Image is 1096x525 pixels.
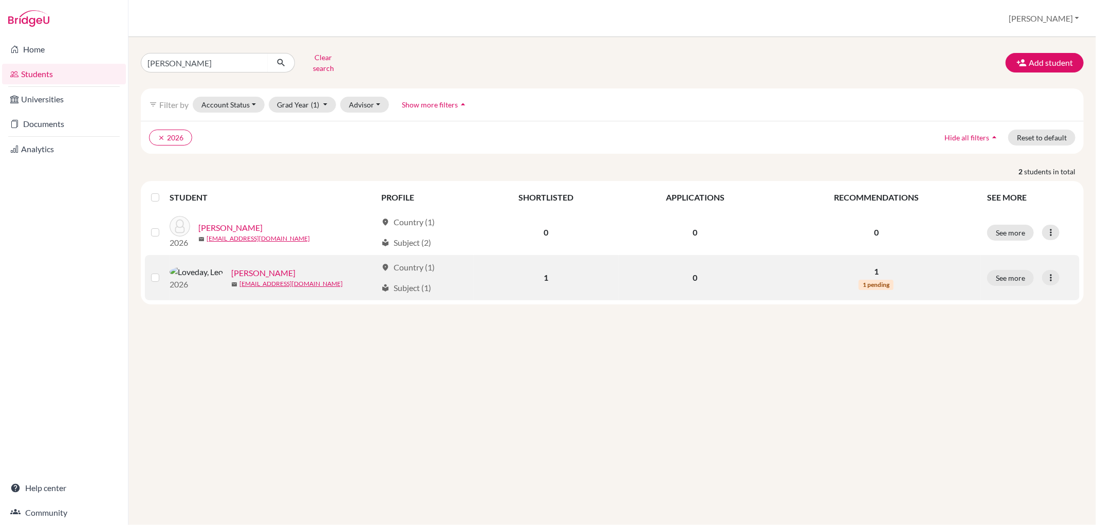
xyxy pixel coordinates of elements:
i: arrow_drop_up [458,99,468,110]
th: SHORTLISTED [474,185,619,210]
a: Documents [2,114,126,134]
span: location_on [381,263,389,271]
span: location_on [381,218,389,226]
button: Clear search [295,49,352,76]
p: 0 [778,226,975,239]
div: Subject (2) [381,237,431,249]
img: Bridge-U [8,10,49,27]
span: Filter by [159,100,189,110]
a: [PERSON_NAME] [198,222,263,234]
i: clear [158,134,165,141]
button: clear2026 [149,130,192,146]
span: 1 pending [859,280,894,290]
button: [PERSON_NAME] [1004,9,1084,28]
td: 0 [619,255,771,300]
a: [EMAIL_ADDRESS][DOMAIN_NAME] [239,279,343,288]
div: Country (1) [381,261,435,274]
img: Loveday, Leo [170,266,223,278]
p: 1 [778,265,975,278]
button: Grad Year(1) [269,97,337,113]
th: APPLICATIONS [619,185,771,210]
th: RECOMMENDATIONS [772,185,981,210]
th: STUDENT [170,185,375,210]
div: Subject (1) [381,282,431,294]
a: Help center [2,478,126,498]
span: mail [198,236,205,242]
span: mail [231,281,237,287]
button: See more [987,270,1034,286]
button: Reset to default [1008,130,1075,146]
i: arrow_drop_up [989,132,999,142]
td: 0 [619,210,771,255]
button: Show more filtersarrow_drop_up [393,97,477,113]
p: 2026 [170,278,223,291]
input: Find student by name... [141,53,268,73]
img: Douglas, Leon [170,216,190,237]
span: Show more filters [402,100,458,109]
span: students in total [1024,166,1084,177]
span: Hide all filters [944,133,989,142]
td: 1 [474,255,619,300]
a: Analytics [2,139,126,159]
a: [PERSON_NAME] [231,267,295,279]
span: (1) [311,100,320,109]
div: Country (1) [381,216,435,228]
button: Add student [1006,53,1084,73]
i: filter_list [149,100,157,108]
p: 2026 [170,237,190,249]
button: Hide all filtersarrow_drop_up [936,130,1008,146]
th: PROFILE [375,185,474,210]
th: SEE MORE [981,185,1080,210]
a: [EMAIL_ADDRESS][DOMAIN_NAME] [207,234,310,243]
a: Home [2,39,126,60]
a: Universities [2,89,126,110]
strong: 2 [1018,166,1024,177]
a: Community [2,502,126,523]
a: Students [2,64,126,84]
td: 0 [474,210,619,255]
span: local_library [381,239,389,247]
span: local_library [381,284,389,292]
button: Advisor [340,97,389,113]
button: See more [987,225,1034,241]
button: Account Status [193,97,265,113]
